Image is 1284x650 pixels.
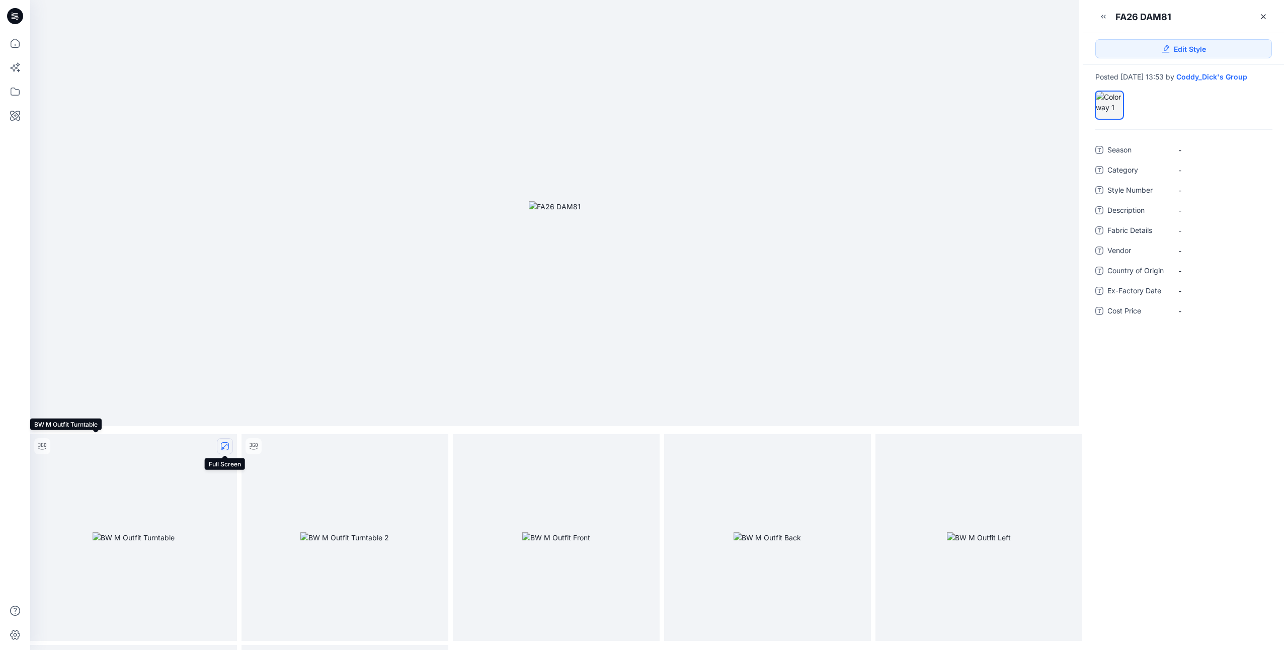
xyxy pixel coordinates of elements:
span: Cost Price [1107,305,1168,319]
img: BW M Outfit Left [947,532,1011,543]
span: Style Number [1107,184,1168,198]
span: Fabric Details [1107,224,1168,238]
span: - [1178,145,1265,155]
span: - [1178,306,1265,316]
span: - [1178,205,1265,216]
span: - [1178,225,1265,236]
span: Edit Style [1174,44,1206,54]
img: BW M Outfit Back [734,532,801,543]
span: - [1178,165,1265,176]
span: Ex-Factory Date [1107,285,1168,299]
span: - [1178,266,1265,276]
a: Close Style Presentation [1255,9,1271,25]
img: FA26 DAM81 [529,201,581,212]
span: Description [1107,204,1168,218]
img: BW M Outfit Turntable 2 [300,532,389,543]
img: BW M Outfit Turntable [93,532,175,543]
span: Country of Origin [1107,265,1168,279]
span: Category [1107,164,1168,178]
button: Minimize [1095,9,1111,25]
span: Season [1107,144,1168,158]
div: Colorway 1 [1095,91,1123,119]
a: Edit Style [1095,39,1272,58]
div: Posted [DATE] 13:53 by [1095,73,1272,81]
span: Vendor [1107,245,1168,259]
a: Coddy_Dick's Group [1176,73,1247,81]
span: - [1178,286,1265,296]
span: - [1178,246,1265,256]
div: FA26 DAM81 [1115,11,1171,23]
span: - [1178,185,1265,196]
img: BW M Outfit Front [522,532,590,543]
button: full screen [217,438,233,454]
